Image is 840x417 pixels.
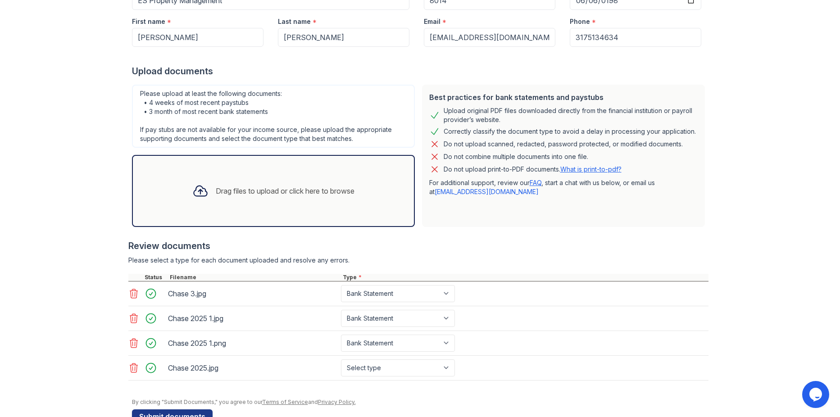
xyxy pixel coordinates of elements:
[132,399,708,406] div: By clicking "Submit Documents," you agree to our and
[168,274,341,281] div: Filename
[444,126,696,137] div: Correctly classify the document type to avoid a delay in processing your application.
[216,186,354,196] div: Drag files to upload or click here to browse
[128,240,708,252] div: Review documents
[262,399,308,405] a: Terms of Service
[132,17,165,26] label: First name
[168,336,337,350] div: Chase 2025 1.png
[168,361,337,375] div: Chase 2025.jpg
[802,381,831,408] iframe: chat widget
[318,399,356,405] a: Privacy Policy.
[168,286,337,301] div: Chase 3.jpg
[444,106,698,124] div: Upload original PDF files downloaded directly from the financial institution or payroll provider’...
[530,179,541,186] a: FAQ
[132,85,415,148] div: Please upload at least the following documents: • 4 weeks of most recent paystubs • 3 month of mo...
[429,92,698,103] div: Best practices for bank statements and paystubs
[143,274,168,281] div: Status
[444,139,683,150] div: Do not upload scanned, redacted, password protected, or modified documents.
[341,274,708,281] div: Type
[560,165,622,173] a: What is print-to-pdf?
[444,165,622,174] p: Do not upload print-to-PDF documents.
[132,65,708,77] div: Upload documents
[128,256,708,265] div: Please select a type for each document uploaded and resolve any errors.
[435,188,539,195] a: [EMAIL_ADDRESS][DOMAIN_NAME]
[168,311,337,326] div: Chase 2025 1.jpg
[570,17,590,26] label: Phone
[444,151,588,162] div: Do not combine multiple documents into one file.
[429,178,698,196] p: For additional support, review our , start a chat with us below, or email us at
[424,17,440,26] label: Email
[278,17,311,26] label: Last name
